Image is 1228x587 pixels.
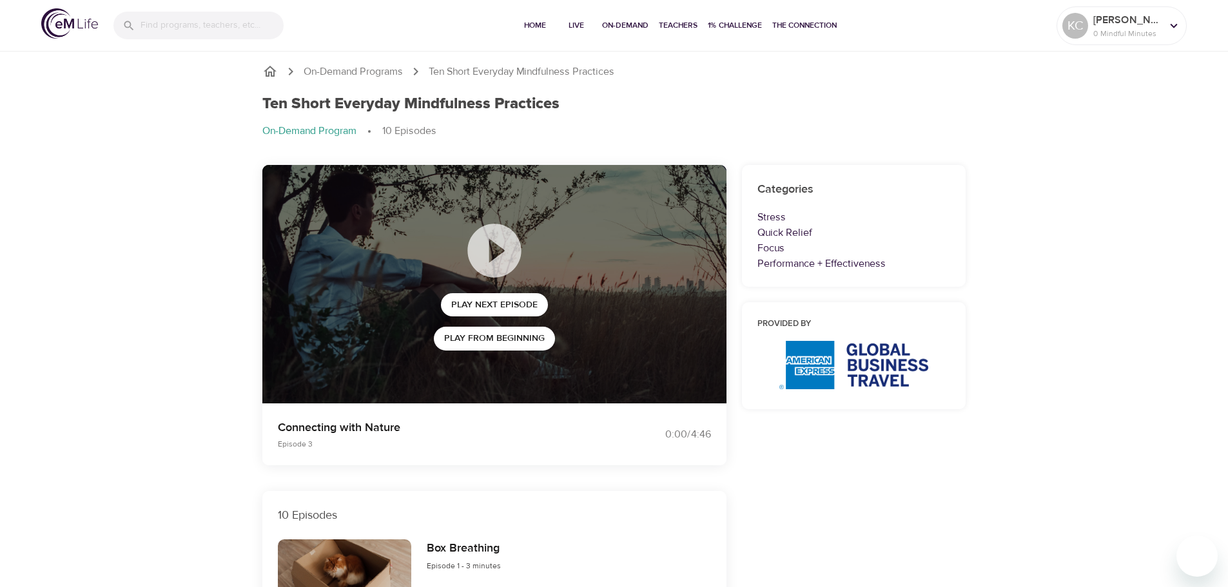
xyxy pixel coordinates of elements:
span: On-Demand [602,19,648,32]
nav: breadcrumb [262,124,966,139]
p: Ten Short Everyday Mindfulness Practices [429,64,614,79]
input: Find programs, teachers, etc... [141,12,284,39]
span: 1% Challenge [708,19,762,32]
span: Home [520,19,551,32]
iframe: Button to launch messaging window [1176,535,1218,577]
span: Episode 1 - 3 minutes [427,561,501,571]
button: Play from beginning [434,327,555,351]
p: Episode 3 [278,438,599,450]
p: [PERSON_NAME] [1093,12,1162,28]
span: The Connection [772,19,837,32]
p: Focus [757,240,951,256]
p: Connecting with Nature [278,419,599,436]
p: Quick Relief [757,225,951,240]
img: logo [41,8,98,39]
p: Stress [757,209,951,225]
p: 10 Episodes [382,124,436,139]
div: KC [1062,13,1088,39]
span: Play Next Episode [451,297,538,313]
h6: Categories [757,180,951,199]
span: Play from beginning [444,331,545,347]
h1: Ten Short Everyday Mindfulness Practices [262,95,560,113]
p: On-Demand Program [262,124,356,139]
img: AmEx%20GBT%20logo.png [779,341,928,389]
h6: Provided by [757,318,951,331]
span: Live [561,19,592,32]
button: Play Next Episode [441,293,548,317]
h6: Box Breathing [427,539,501,558]
div: 0:00 / 4:46 [614,427,711,442]
p: 0 Mindful Minutes [1093,28,1162,39]
nav: breadcrumb [262,64,966,79]
p: Performance + Effectiveness [757,256,951,271]
a: On-Demand Programs [304,64,403,79]
p: 10 Episodes [278,506,711,524]
span: Teachers [659,19,697,32]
